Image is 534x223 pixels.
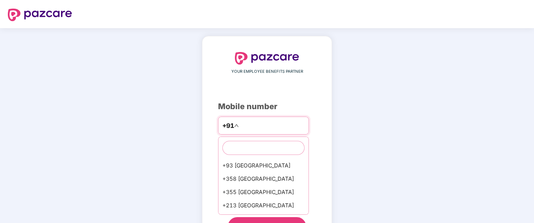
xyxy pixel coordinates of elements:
span: YOUR EMPLOYEE BENEFITS PARTNER [231,68,303,75]
span: up [234,123,239,128]
div: +355 [GEOGRAPHIC_DATA] [218,185,308,199]
span: +91 [222,121,234,131]
div: +358 [GEOGRAPHIC_DATA] [218,172,308,185]
div: +213 [GEOGRAPHIC_DATA] [218,199,308,212]
div: +93 [GEOGRAPHIC_DATA] [218,159,308,172]
img: logo [8,9,72,21]
img: logo [235,52,299,65]
div: Mobile number [218,101,316,113]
